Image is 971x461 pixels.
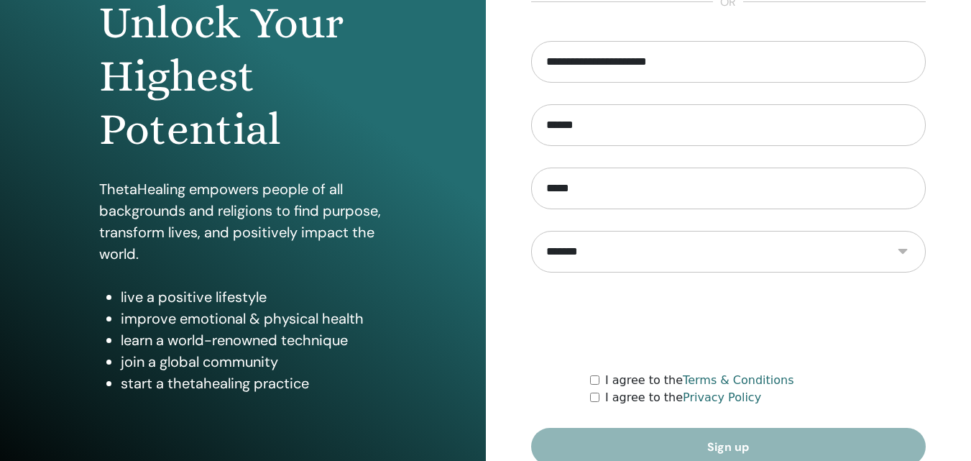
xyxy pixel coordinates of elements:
label: I agree to the [605,372,794,389]
li: join a global community [121,351,387,373]
a: Privacy Policy [683,391,761,404]
p: ThetaHealing empowers people of all backgrounds and religions to find purpose, transform lives, a... [99,178,387,265]
li: improve emotional & physical health [121,308,387,329]
li: live a positive lifestyle [121,286,387,308]
label: I agree to the [605,389,761,406]
a: Terms & Conditions [683,373,793,387]
li: start a thetahealing practice [121,373,387,394]
li: learn a world-renowned technique [121,329,387,351]
iframe: reCAPTCHA [619,294,837,350]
